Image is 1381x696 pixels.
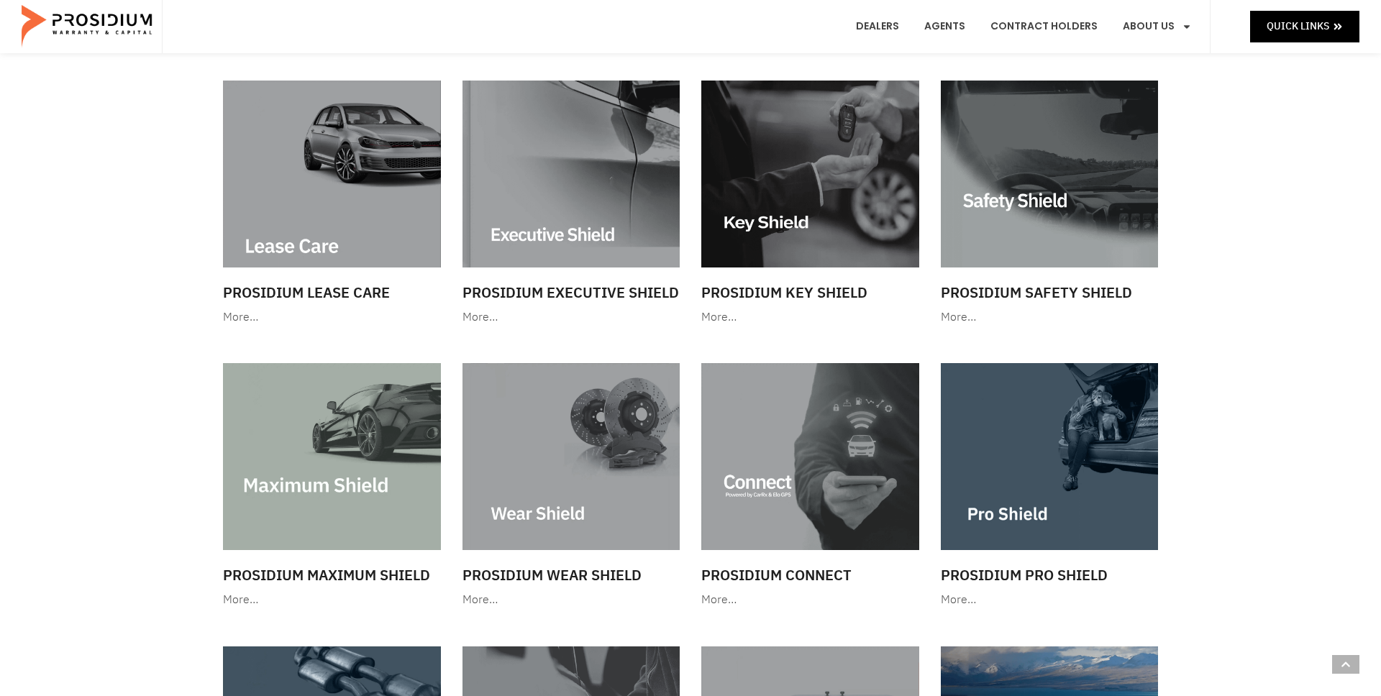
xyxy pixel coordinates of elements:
a: Quick Links [1250,11,1359,42]
div: More… [462,307,680,328]
a: Prosidium Maximum Shield More… [216,356,448,617]
div: More… [462,590,680,610]
div: More… [941,590,1159,610]
h3: Prosidium Key Shield [701,282,919,303]
div: More… [701,590,919,610]
a: Prosidium Lease Care More… [216,73,448,334]
a: Prosidium Wear Shield More… [455,356,688,617]
h3: Prosidium Pro Shield [941,564,1159,586]
h3: Prosidium Maximum Shield [223,564,441,586]
div: More… [223,590,441,610]
span: Quick Links [1267,17,1329,35]
h3: Prosidium Wear Shield [462,564,680,586]
h3: Prosidium Safety Shield [941,282,1159,303]
a: Prosidium Safety Shield More… [934,73,1166,334]
div: More… [223,307,441,328]
a: Prosidium Pro Shield More… [934,356,1166,617]
div: More… [941,307,1159,328]
h3: Prosidium Executive Shield [462,282,680,303]
a: Prosidium Executive Shield More… [455,73,688,334]
a: Prosidium Connect More… [694,356,926,617]
div: More… [701,307,919,328]
a: Prosidium Key Shield More… [694,73,926,334]
h3: Prosidium Connect [701,564,919,586]
h3: Prosidium Lease Care [223,282,441,303]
